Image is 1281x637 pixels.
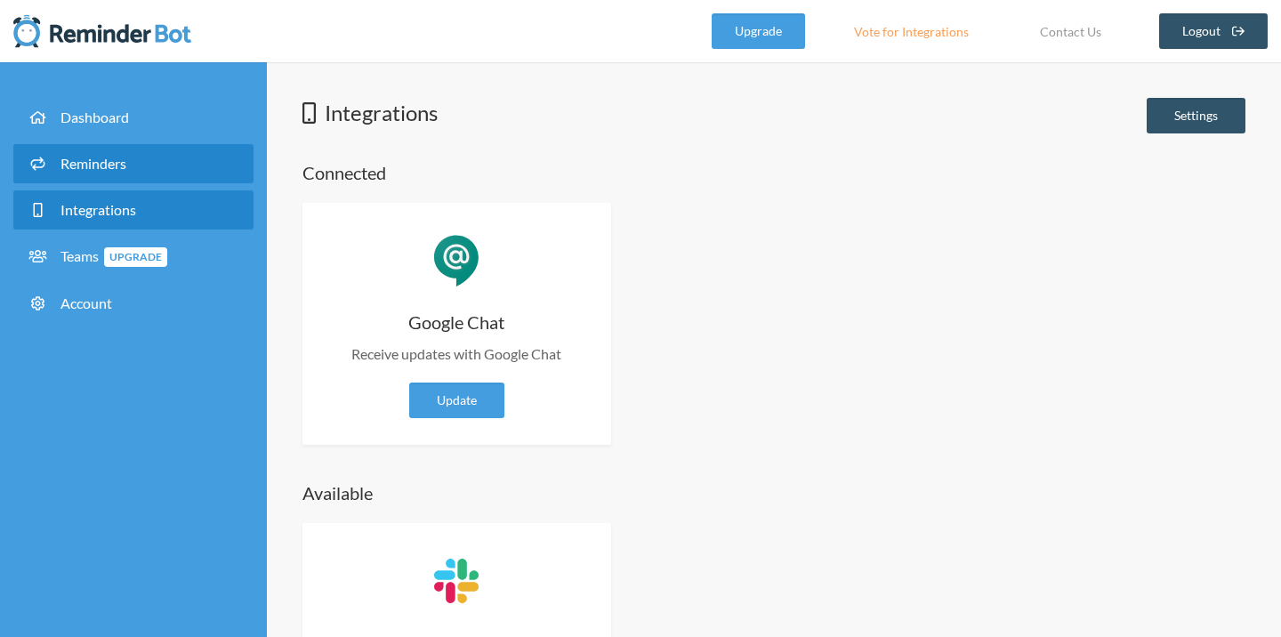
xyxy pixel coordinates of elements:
a: Account [13,284,254,323]
h4: Connected [302,160,1245,185]
a: TeamsUpgrade [13,237,254,277]
a: Vote for Integrations [832,13,991,49]
a: Settings [1147,98,1245,133]
a: Update [409,383,504,418]
span: Reminders [60,155,126,172]
p: Receive updates with Google Chat [329,343,584,365]
a: Dashboard [13,98,254,137]
span: Teams [60,247,167,264]
span: Integrations [60,201,136,218]
a: Contact Us [1018,13,1124,49]
a: Logout [1159,13,1269,49]
h1: Integrations [302,98,438,128]
span: Dashboard [60,109,129,125]
h4: Available [302,480,1245,505]
h4: Google Chat [329,310,584,335]
span: Account [60,294,112,311]
a: Reminders [13,144,254,183]
span: Upgrade [104,247,167,267]
a: Integrations [13,190,254,230]
img: Reminder Bot [13,13,191,49]
a: Upgrade [712,13,805,49]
